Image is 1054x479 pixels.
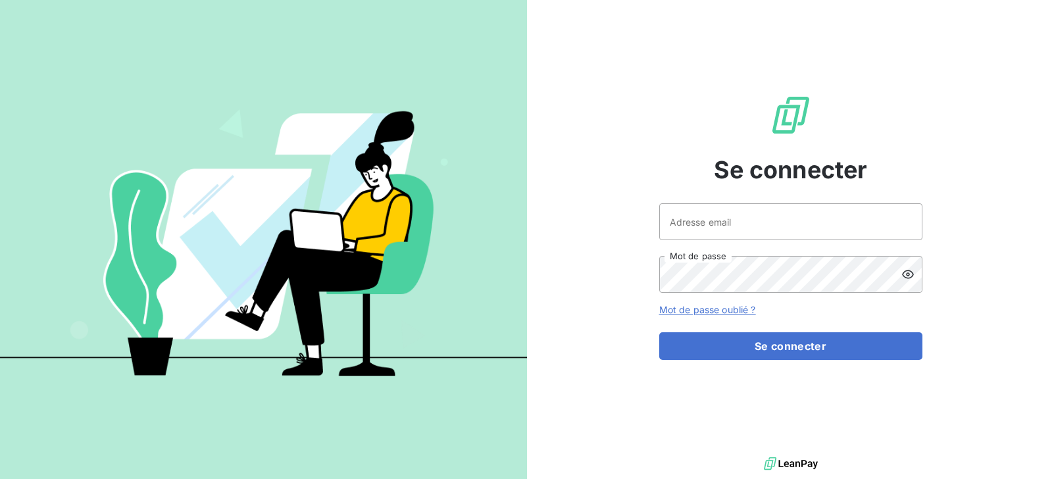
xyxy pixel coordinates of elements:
[764,454,818,474] img: logo
[659,203,922,240] input: placeholder
[659,332,922,360] button: Se connecter
[714,152,868,188] span: Se connecter
[659,304,756,315] a: Mot de passe oublié ?
[770,94,812,136] img: Logo LeanPay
